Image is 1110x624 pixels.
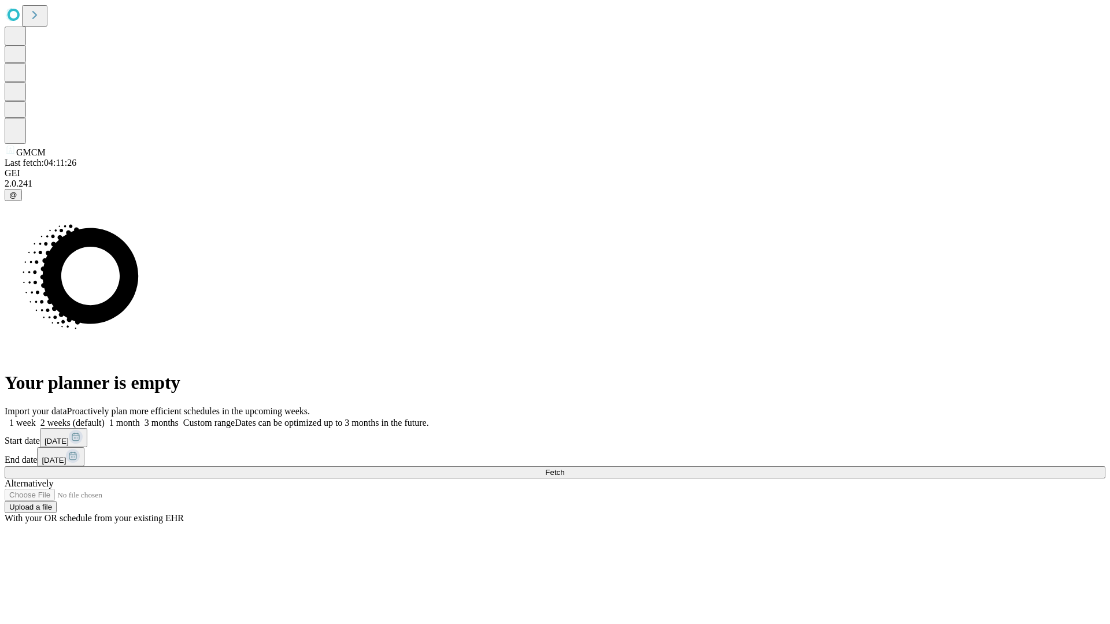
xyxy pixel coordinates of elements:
[5,168,1105,179] div: GEI
[9,191,17,199] span: @
[183,418,235,428] span: Custom range
[5,158,76,168] span: Last fetch: 04:11:26
[235,418,428,428] span: Dates can be optimized up to 3 months in the future.
[45,437,69,445] span: [DATE]
[37,447,84,466] button: [DATE]
[545,468,564,477] span: Fetch
[9,418,36,428] span: 1 week
[5,447,1105,466] div: End date
[5,372,1105,393] h1: Your planner is empty
[5,478,53,488] span: Alternatively
[145,418,179,428] span: 3 months
[42,456,66,465] span: [DATE]
[5,406,67,416] span: Import your data
[5,501,57,513] button: Upload a file
[67,406,310,416] span: Proactively plan more efficient schedules in the upcoming weeks.
[5,466,1105,478] button: Fetch
[40,418,105,428] span: 2 weeks (default)
[5,513,184,523] span: With your OR schedule from your existing EHR
[16,147,46,157] span: GMCM
[5,179,1105,189] div: 2.0.241
[109,418,140,428] span: 1 month
[40,428,87,447] button: [DATE]
[5,428,1105,447] div: Start date
[5,189,22,201] button: @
